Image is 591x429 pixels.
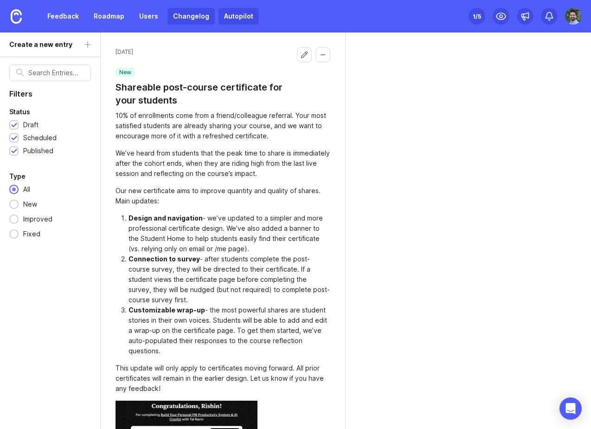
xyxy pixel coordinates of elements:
[116,81,297,107] a: Shareable post-course certificate for your students
[19,229,45,239] div: Fixed
[167,8,215,25] a: Changelog
[128,254,331,305] li: - after students complete the post-course survey, they will be directed to their certificate. If ...
[128,305,331,356] li: - the most powerful shares are student stories in their own voices. Students will be able to add ...
[128,306,205,314] div: Customizable wrap-up
[469,8,485,25] button: 1/5
[128,213,331,254] li: - we’ve updated to a simpler and more professional certificate design. We’ve also added a banner ...
[19,214,57,224] div: Improved
[119,69,131,76] p: new
[473,10,481,23] div: 1 /5
[23,133,57,143] div: Scheduled
[19,199,42,209] div: New
[315,47,330,62] button: Collapse changelog entry
[9,39,72,50] div: Create a new entry
[11,9,22,24] img: Canny Home
[116,110,331,141] div: 10% of enrollments come from a friend/colleague referral. Your most satisfied students are alread...
[565,8,582,25] img: Rishin Banker
[28,68,84,78] input: Search Entries...
[116,363,331,394] div: This update will only apply to certificates moving forward. All prior certificates will remain in...
[23,146,53,156] div: Published
[19,184,35,195] div: All
[9,106,30,117] div: Status
[88,8,130,25] a: Roadmap
[559,397,582,420] div: Open Intercom Messenger
[116,186,331,206] div: Our new certificate aims to improve quantity and quality of shares. Main updates:
[116,148,331,179] div: We’ve heard from students that the peak time to share is immediately after the cohort ends, when ...
[128,255,200,263] div: Connection to survey
[297,47,312,62] button: Edit changelog entry
[116,47,133,57] span: [DATE]
[134,8,164,25] a: Users
[128,214,203,222] div: Design and navigation
[23,120,39,130] div: Draft
[42,8,84,25] a: Feedback
[218,8,259,25] a: Autopilot
[9,171,26,182] div: Type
